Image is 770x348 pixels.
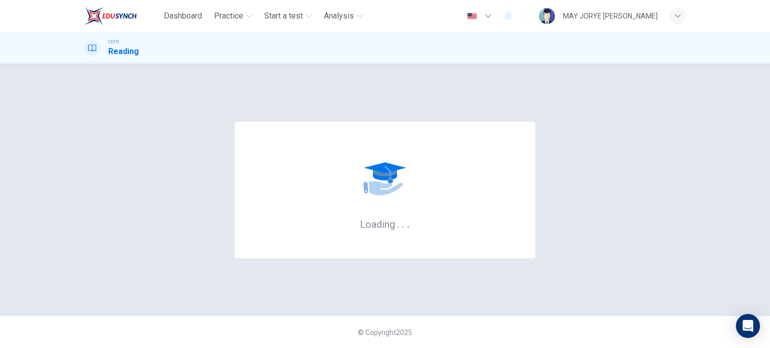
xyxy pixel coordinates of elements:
button: Dashboard [160,7,206,25]
button: Analysis [320,7,367,25]
span: Start a test [264,10,303,22]
span: Analysis [324,10,354,22]
span: © Copyright 2025 [358,328,412,336]
h6: . [402,215,405,231]
span: Practice [214,10,243,22]
div: Open Intercom Messenger [736,314,760,338]
span: CEFR [108,39,119,46]
span: Dashboard [164,10,202,22]
h1: Reading [108,46,139,58]
a: EduSynch logo [84,6,160,26]
img: en [466,13,478,20]
div: MAY JORYE [PERSON_NAME] [563,10,658,22]
h6: . [407,215,410,231]
img: Profile picture [539,8,555,24]
button: Start a test [260,7,316,25]
h6: Loading [360,217,410,230]
button: Practice [210,7,256,25]
img: EduSynch logo [84,6,137,26]
h6: . [397,215,400,231]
